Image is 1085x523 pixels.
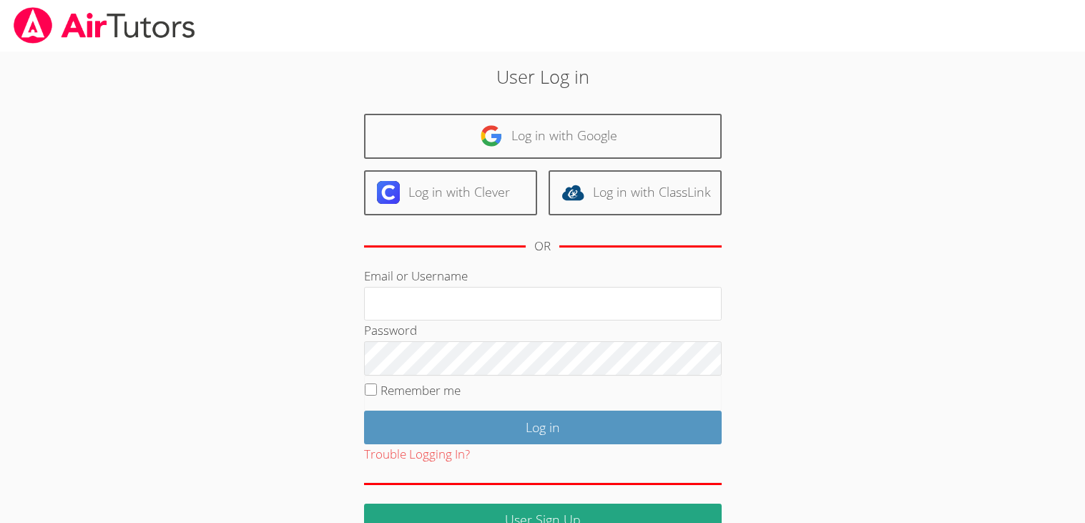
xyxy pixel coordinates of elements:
img: clever-logo-6eab21bc6e7a338710f1a6ff85c0baf02591cd810cc4098c63d3a4b26e2feb20.svg [377,181,400,204]
a: Log in with Google [364,114,722,159]
img: airtutors_banner-c4298cdbf04f3fff15de1276eac7730deb9818008684d7c2e4769d2f7ddbe033.png [12,7,197,44]
img: classlink-logo-d6bb404cc1216ec64c9a2012d9dc4662098be43eaf13dc465df04b49fa7ab582.svg [561,181,584,204]
button: Trouble Logging In? [364,444,470,465]
input: Log in [364,411,722,444]
h2: User Log in [250,63,835,90]
label: Email or Username [364,268,468,284]
a: Log in with ClassLink [549,170,722,215]
img: google-logo-50288ca7cdecda66e5e0955fdab243c47b7ad437acaf1139b6f446037453330a.svg [480,124,503,147]
label: Remember me [381,382,461,399]
div: OR [534,236,551,257]
label: Password [364,322,417,338]
a: Log in with Clever [364,170,537,215]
